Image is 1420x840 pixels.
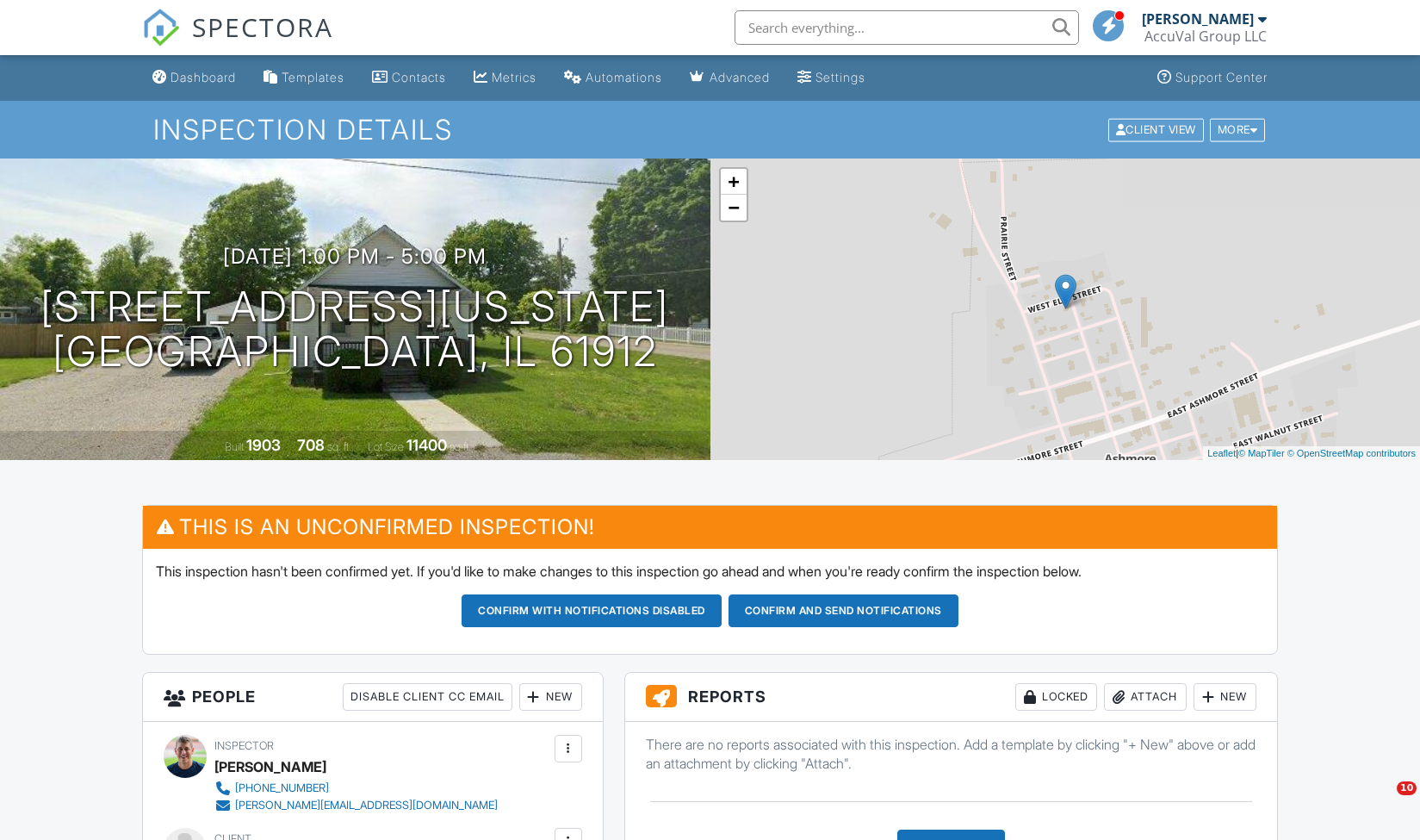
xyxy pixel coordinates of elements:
div: Locked [1015,683,1097,711]
a: Support Center [1150,62,1274,94]
div: Automations [586,70,662,84]
span: SPECTORA [192,9,333,45]
div: New [1194,683,1256,711]
p: This inspection hasn't been confirmed yet. If you'd like to make changes to this inspection go ah... [156,562,1264,581]
div: 1903 [246,436,281,454]
span: sq. ft. [327,440,351,453]
a: Leaflet [1207,448,1236,458]
span: sq.ft. [450,440,471,453]
div: Templates [282,70,344,84]
h3: This is an Unconfirmed Inspection! [143,506,1277,548]
p: There are no reports associated with this inspection. Add a template by clicking "+ New" above or... [646,735,1257,774]
div: Contacts [392,70,446,84]
a: [PERSON_NAME][EMAIL_ADDRESS][DOMAIN_NAME] [214,797,498,814]
div: [PERSON_NAME] [1142,10,1254,28]
iframe: Intercom live chat [1361,781,1403,823]
div: Support Center [1175,70,1268,84]
a: Contacts [365,62,453,94]
a: Metrics [467,62,543,94]
span: Lot Size [368,440,404,453]
div: [PHONE_NUMBER] [235,781,329,795]
h1: [STREET_ADDRESS][US_STATE] [GEOGRAPHIC_DATA], IL 61912 [40,284,669,376]
h3: [DATE] 1:00 pm - 5:00 pm [223,245,487,268]
a: Automations (Basic) [557,62,669,94]
a: © MapTiler [1238,448,1285,458]
div: 11400 [406,436,447,454]
div: 708 [297,436,325,454]
div: Settings [815,70,865,84]
a: SPECTORA [142,23,333,59]
a: Zoom out [721,195,747,221]
a: Zoom in [721,169,747,195]
div: AccuVal Group LLC [1144,28,1267,45]
a: Advanced [683,62,777,94]
div: New [519,683,582,711]
div: | [1203,446,1420,461]
img: The Best Home Inspection Software - Spectora [142,9,180,47]
h3: People [143,673,603,722]
div: Advanced [710,70,770,84]
a: [PHONE_NUMBER] [214,780,498,797]
a: © OpenStreetMap contributors [1287,448,1416,458]
input: Search everything... [735,10,1079,45]
span: 10 [1397,781,1417,795]
div: [PERSON_NAME][EMAIL_ADDRESS][DOMAIN_NAME] [235,799,498,812]
h3: Reports [625,673,1278,722]
a: Settings [791,62,872,94]
div: Disable Client CC Email [343,683,512,711]
a: Dashboard [146,62,243,94]
h1: Inspection Details [153,115,1268,145]
button: Confirm with notifications disabled [462,594,722,627]
a: Templates [257,62,351,94]
span: Built [225,440,244,453]
span: Inspector [214,739,274,752]
a: Client View [1107,122,1208,135]
div: More [1210,118,1266,141]
button: Confirm and send notifications [729,594,958,627]
div: Dashboard [171,70,236,84]
div: Metrics [492,70,536,84]
div: [PERSON_NAME] [214,754,326,780]
div: Attach [1104,683,1187,711]
div: Client View [1108,118,1204,141]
